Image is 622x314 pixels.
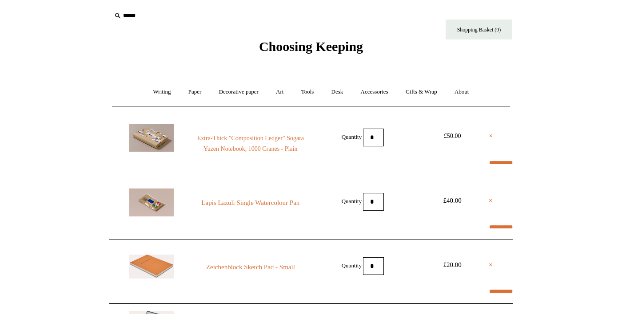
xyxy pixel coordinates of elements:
[259,39,363,54] span: Choosing Keeping
[323,80,351,104] a: Desk
[489,131,493,141] a: ×
[145,80,179,104] a: Writing
[342,133,362,140] label: Quantity
[268,80,291,104] a: Art
[190,197,311,208] a: Lapis Lazuli Single Watercolour Pan
[398,80,445,104] a: Gifts & Wrap
[190,262,311,272] a: Zeichenblock Sketch Pad - Small
[489,195,493,206] a: ×
[129,255,174,279] img: Zeichenblock Sketch Pad - Small
[342,197,362,204] label: Quantity
[293,80,322,104] a: Tools
[190,133,311,154] a: Extra-Thick "Composition Ledger" Sogara Yuzen Notebook, 1000 Cranes - Plain
[211,80,267,104] a: Decorative paper
[353,80,396,104] a: Accessories
[446,20,512,39] a: Shopping Basket (9)
[432,131,472,141] div: £50.00
[129,124,174,152] img: Extra-Thick "Composition Ledger" Sogara Yuzen Notebook, 1000 Cranes - Plain
[432,259,472,270] div: £20.00
[432,195,472,206] div: £40.00
[129,188,174,216] img: Lapis Lazuli Single Watercolour Pan
[447,80,477,104] a: About
[259,46,363,52] a: Choosing Keeping
[342,262,362,268] label: Quantity
[180,80,210,104] a: Paper
[489,259,493,270] a: ×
